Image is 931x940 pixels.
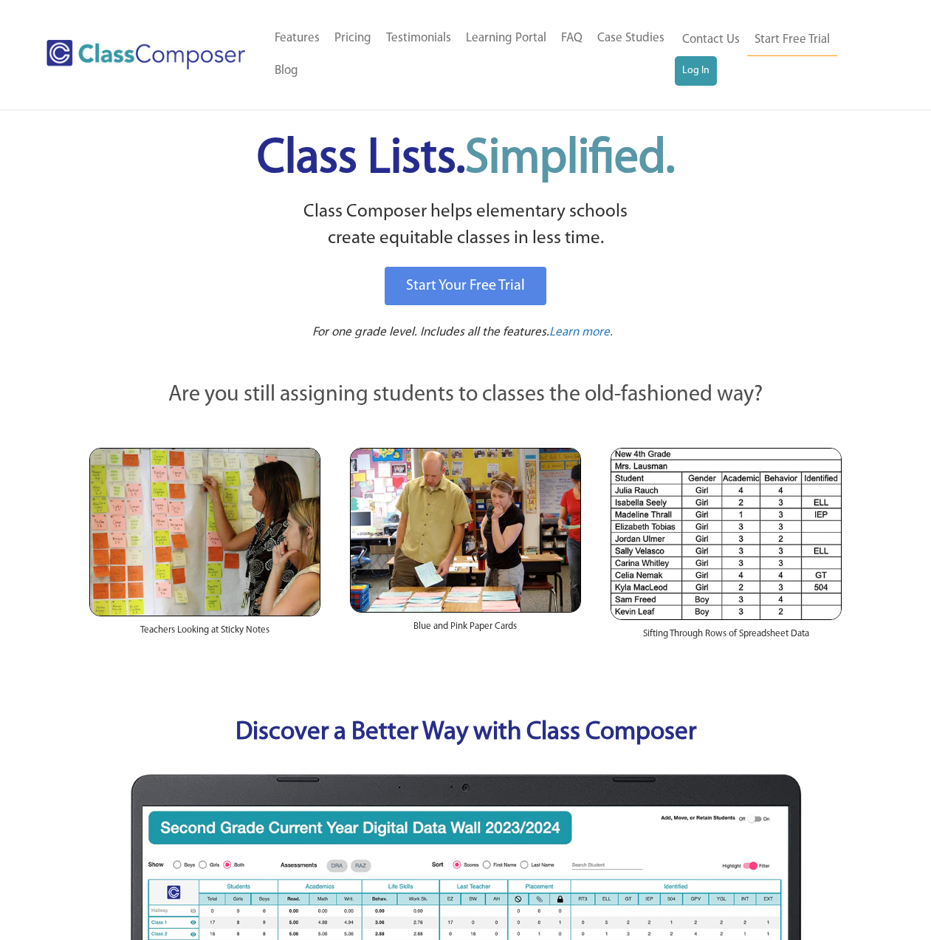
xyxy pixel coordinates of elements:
[747,24,837,57] a: Start Free Trial
[89,616,320,652] div: Teachers Looking at Sticky Notes
[267,22,675,87] nav: Header Menu
[549,326,613,338] span: Learn more.
[89,379,842,412] p: Are you still assigning students to classes the old-fashioned way?
[47,40,245,69] img: Class Composer
[379,22,458,55] a: Testimonials
[590,22,672,55] a: Case Studies
[611,620,842,655] div: Sifting Through Rows of Spreadsheet Data
[267,22,327,55] a: Features
[350,613,581,648] div: Blue and Pink Paper Cards
[257,135,675,183] span: Class Lists.
[327,22,379,55] a: Pricing
[385,267,546,305] a: Start Your Free Trial
[406,279,525,293] span: Start Your Free Trial
[458,22,554,55] a: Learning Portal
[554,22,590,55] a: FAQ
[89,448,320,616] img: Teachers Looking at Sticky Notes
[350,448,581,613] img: Blue and Pink Paper Cards
[549,324,613,342] a: Learn more.
[75,715,857,752] p: Discover a Better Way with Class Composer
[611,448,842,620] img: Spreadsheets
[675,24,747,56] a: Contact Us
[675,56,717,86] a: Log In
[87,199,845,253] p: Class Composer helps elementary schools create equitable classes in less time.
[465,135,675,183] span: Simplified.
[312,326,549,338] span: For one grade level. Includes all the features.
[675,24,873,86] nav: Header Menu
[267,55,306,87] a: Blog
